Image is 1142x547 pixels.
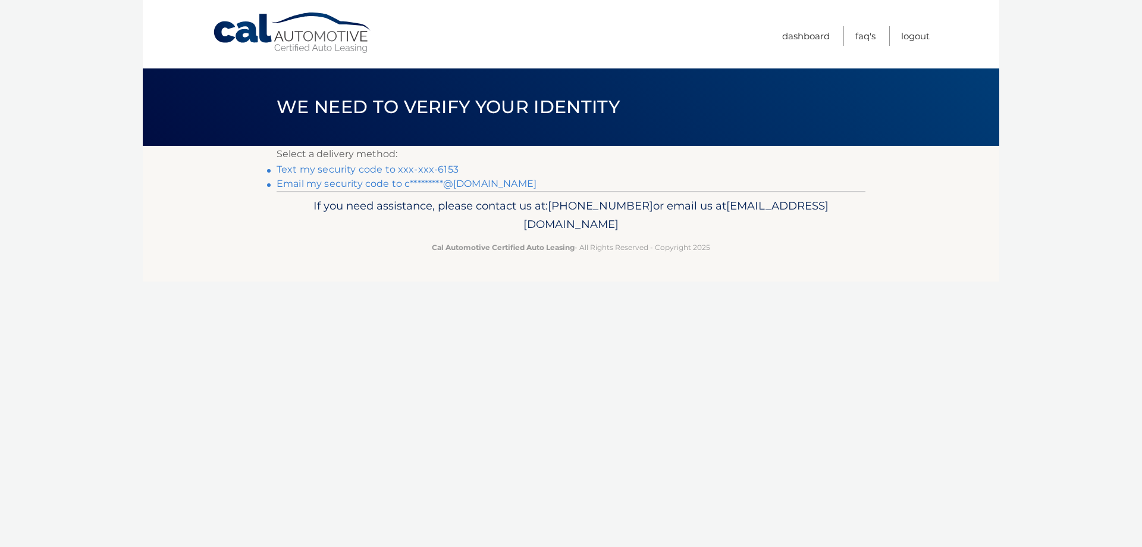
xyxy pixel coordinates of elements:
span: We need to verify your identity [277,96,620,118]
a: Cal Automotive [212,12,373,54]
span: [PHONE_NUMBER] [548,199,653,212]
p: Select a delivery method: [277,146,865,162]
strong: Cal Automotive Certified Auto Leasing [432,243,575,252]
p: - All Rights Reserved - Copyright 2025 [284,241,858,254]
a: Dashboard [782,26,830,46]
a: FAQ's [855,26,876,46]
p: If you need assistance, please contact us at: or email us at [284,196,858,235]
a: Text my security code to xxx-xxx-6153 [277,164,459,175]
a: Email my security code to c*********@[DOMAIN_NAME] [277,178,537,189]
a: Logout [901,26,930,46]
